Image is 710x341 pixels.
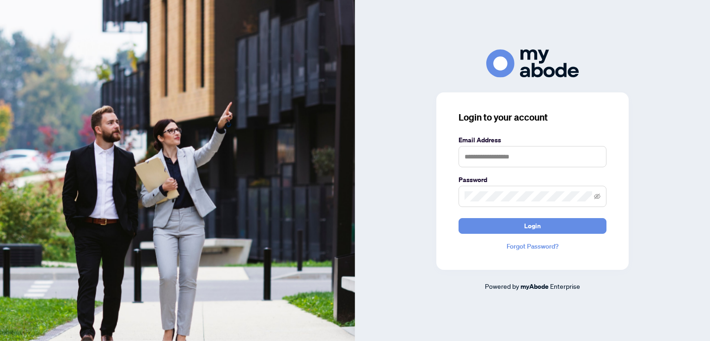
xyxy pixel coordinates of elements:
button: Login [459,218,606,234]
span: eye-invisible [594,193,600,200]
label: Password [459,175,606,185]
a: Forgot Password? [459,241,606,251]
img: ma-logo [486,49,579,78]
h3: Login to your account [459,111,606,124]
label: Email Address [459,135,606,145]
span: Powered by [485,282,519,290]
span: Login [524,219,541,233]
a: myAbode [520,281,549,292]
span: Enterprise [550,282,580,290]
